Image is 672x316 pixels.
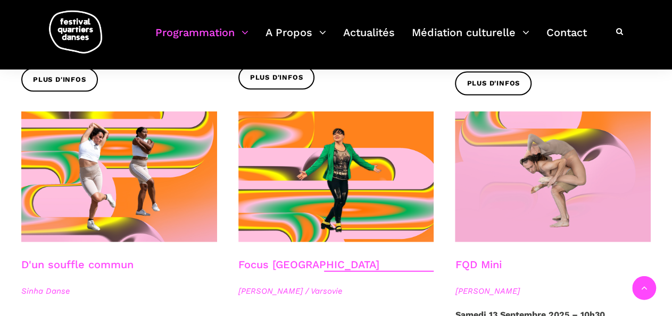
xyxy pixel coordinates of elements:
[546,23,587,55] a: Contact
[238,258,379,271] a: Focus [GEOGRAPHIC_DATA]
[250,72,303,83] span: Plus d'infos
[21,285,217,297] span: Sinha Danse
[49,11,102,54] img: logo-fqd-med
[455,72,532,96] a: Plus d'infos
[238,285,434,297] span: [PERSON_NAME] / Varsovie
[21,258,134,271] a: D'un souffle commun
[266,23,326,55] a: A Propos
[455,258,501,271] a: FQD Mini
[238,66,315,90] a: Plus d'infos
[155,23,248,55] a: Programmation
[21,68,98,92] a: Plus d'infos
[467,78,520,89] span: Plus d'infos
[33,74,86,86] span: Plus d'infos
[343,23,395,55] a: Actualités
[455,285,651,297] span: [PERSON_NAME]
[412,23,529,55] a: Médiation culturelle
